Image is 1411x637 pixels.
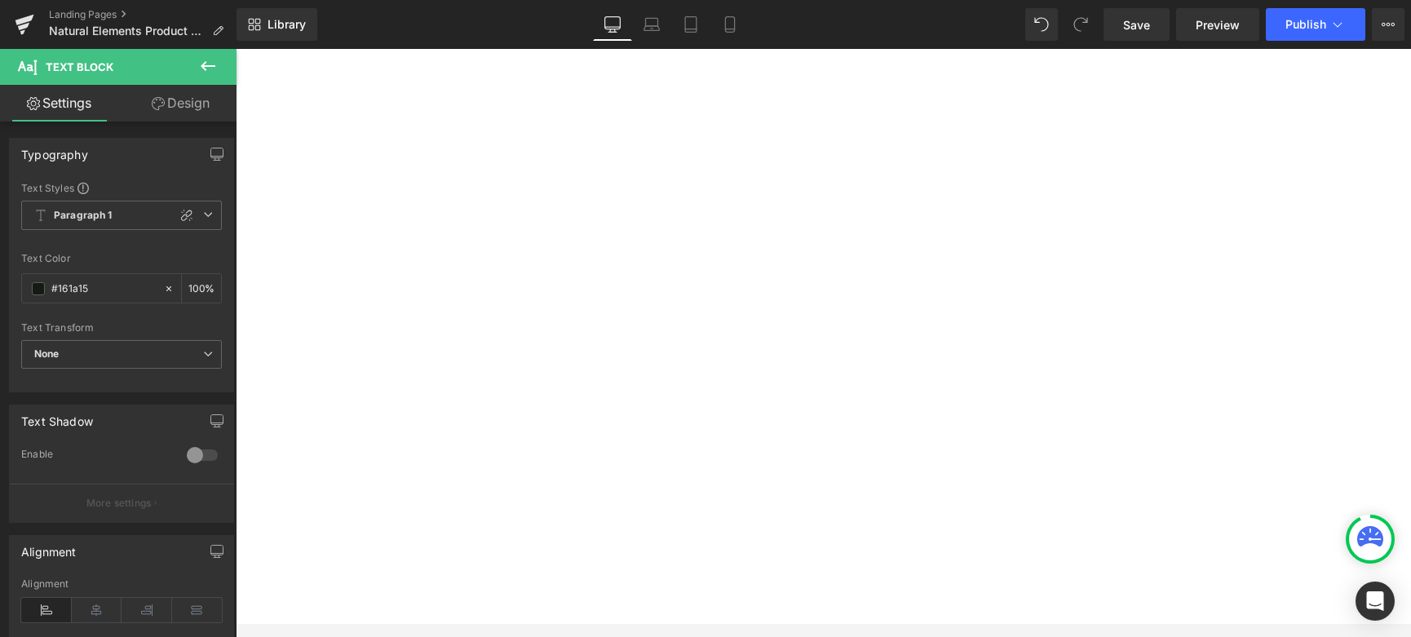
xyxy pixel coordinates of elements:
a: Landing Pages [49,8,237,21]
a: Preview [1176,8,1259,41]
div: Alignment [21,536,77,559]
button: More [1372,8,1404,41]
a: Design [122,85,240,122]
div: % [182,274,221,303]
p: More settings [86,496,152,511]
span: Save [1123,16,1150,33]
span: Natural Elements Product FAQ for Tropic Alternative Dupes [49,24,206,38]
button: More settings [10,484,233,522]
div: Enable [21,448,170,465]
b: None [34,347,60,360]
div: Text Transform [21,322,222,334]
button: Redo [1064,8,1097,41]
div: Text Color [21,253,222,264]
b: Paragraph 1 [54,209,113,223]
span: Publish [1285,18,1326,31]
a: Desktop [593,8,632,41]
a: New Library [237,8,317,41]
span: Preview [1196,16,1240,33]
div: Text Styles [21,181,222,194]
a: Tablet [671,8,710,41]
button: Publish [1266,8,1365,41]
span: Text Block [46,60,113,73]
a: Laptop [632,8,671,41]
button: Undo [1025,8,1058,41]
div: Text Shadow [21,405,93,428]
div: Open Intercom Messenger [1356,582,1395,621]
a: Mobile [710,8,750,41]
input: Color [51,280,156,298]
div: Alignment [21,578,222,590]
span: Library [268,17,306,32]
div: Typography [21,139,88,161]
